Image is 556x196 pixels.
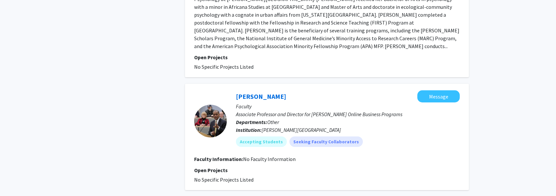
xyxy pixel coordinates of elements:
p: Faculty [236,102,460,110]
iframe: Chat [5,167,28,191]
a: [PERSON_NAME] [236,92,286,100]
button: Message Edwin Knox [417,90,460,102]
p: Open Projects [194,166,460,174]
span: No Faculty Information [243,156,296,162]
b: Departments: [236,119,267,125]
span: [PERSON_NAME][GEOGRAPHIC_DATA] [262,127,341,133]
p: Associate Professor and Director for [PERSON_NAME] Online Business Programs [236,110,460,118]
mat-chip: Seeking Faculty Collaborators [289,136,363,147]
b: Faculty Information: [194,156,243,162]
span: Other [267,119,279,125]
mat-chip: Accepting Students [236,136,287,147]
span: No Specific Projects Listed [194,63,254,70]
span: No Specific Projects Listed [194,176,254,183]
b: Institution: [236,127,262,133]
p: Open Projects [194,53,460,61]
